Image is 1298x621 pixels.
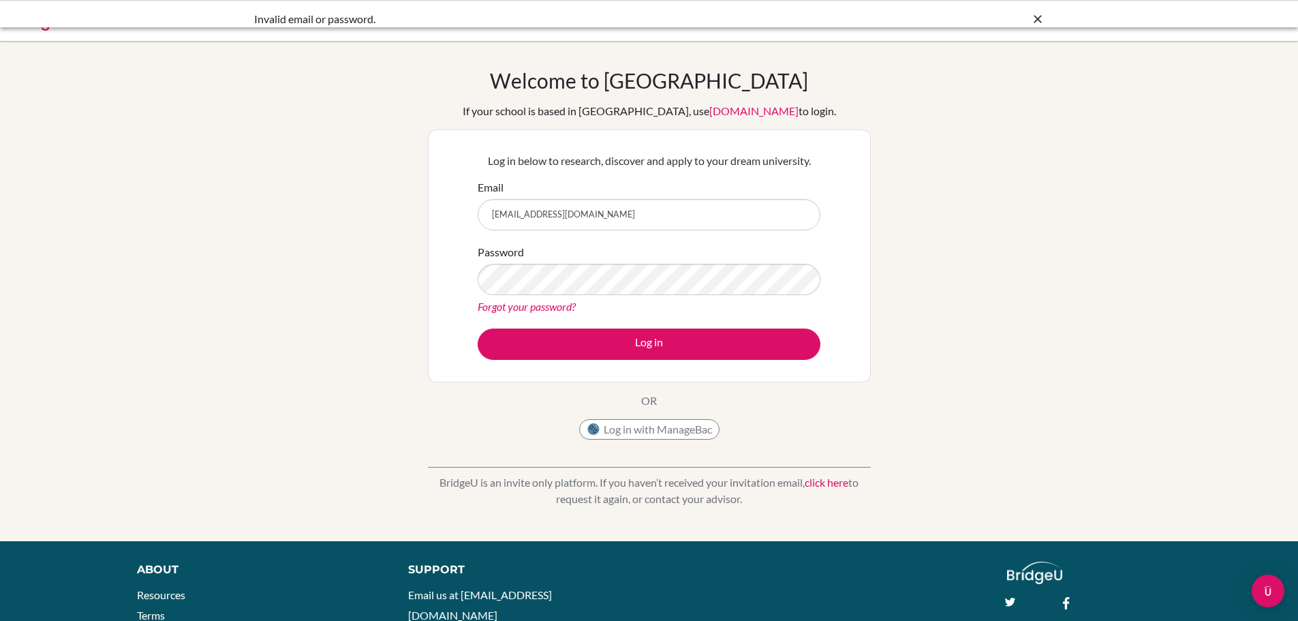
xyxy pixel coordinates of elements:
h1: Welcome to [GEOGRAPHIC_DATA] [490,68,808,93]
img: logo_white@2x-f4f0deed5e89b7ecb1c2cc34c3e3d731f90f0f143d5ea2071677605dd97b5244.png [1007,562,1062,584]
label: Password [478,244,524,260]
div: If your school is based in [GEOGRAPHIC_DATA], use to login. [463,103,836,119]
a: click here [805,476,848,489]
a: [DOMAIN_NAME] [709,104,799,117]
button: Log in [478,329,820,360]
div: Support [408,562,633,578]
button: Log in with ManageBac [579,419,720,440]
a: Resources [137,588,185,601]
label: Email [478,179,504,196]
p: OR [641,393,657,409]
div: About [137,562,377,578]
div: Open Intercom Messenger [1252,575,1284,607]
p: Log in below to research, discover and apply to your dream university. [478,153,820,169]
a: Forgot your password? [478,300,576,313]
div: Invalid email or password. [254,11,840,27]
p: BridgeU is an invite only platform. If you haven’t received your invitation email, to request it ... [428,474,871,507]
